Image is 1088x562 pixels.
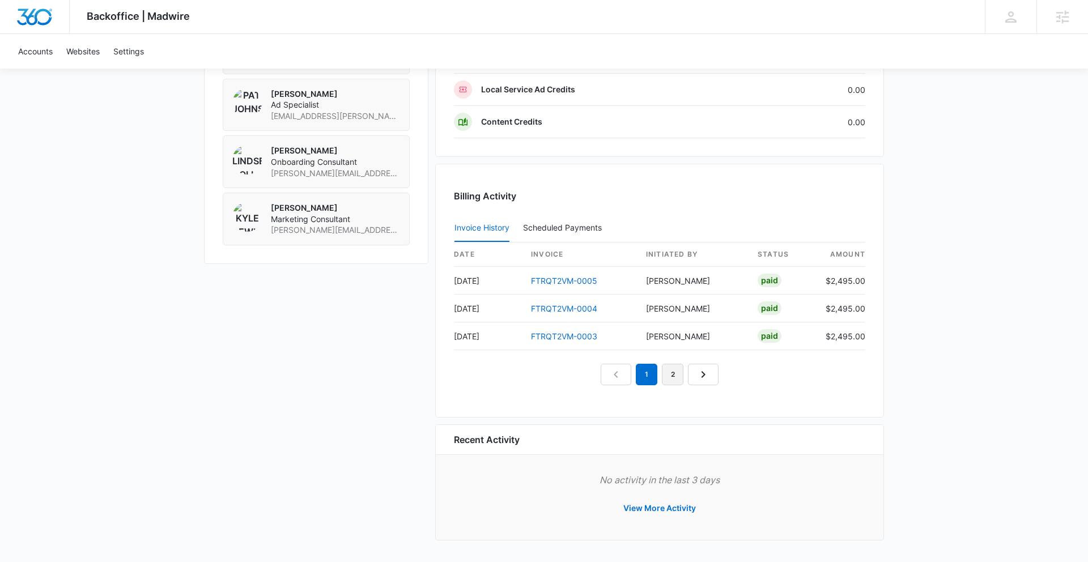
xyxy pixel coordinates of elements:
[637,267,749,295] td: [PERSON_NAME]
[454,267,522,295] td: [DATE]
[87,10,190,22] span: Backoffice | Madwire
[113,66,122,75] img: tab_keywords_by_traffic_grey.svg
[271,168,400,179] span: [PERSON_NAME][EMAIL_ADDRESS][PERSON_NAME][DOMAIN_NAME]
[637,295,749,322] td: [PERSON_NAME]
[531,276,597,286] a: FTRQT2VM-0005
[232,88,262,118] img: Pat Johnson
[745,74,865,106] td: 0.00
[817,295,865,322] td: $2,495.00
[601,364,719,385] nav: Pagination
[637,322,749,350] td: [PERSON_NAME]
[43,67,101,74] div: Domain Overview
[29,29,125,39] div: Domain: [DOMAIN_NAME]
[232,145,262,174] img: Lindsey Collett
[271,145,400,156] p: [PERSON_NAME]
[522,242,637,267] th: invoice
[271,224,400,236] span: [PERSON_NAME][EMAIL_ADDRESS][PERSON_NAME][DOMAIN_NAME]
[758,274,781,287] div: Paid
[454,295,522,322] td: [DATE]
[271,110,400,122] span: [EMAIL_ADDRESS][PERSON_NAME][DOMAIN_NAME]
[271,156,400,168] span: Onboarding Consultant
[688,364,719,385] a: Next Page
[454,473,865,487] p: No activity in the last 3 days
[749,242,817,267] th: status
[481,116,542,127] p: Content Credits
[637,242,749,267] th: Initiated By
[745,106,865,138] td: 0.00
[271,88,400,100] p: [PERSON_NAME]
[271,99,400,110] span: Ad Specialist
[531,331,597,341] a: FTRQT2VM-0003
[817,322,865,350] td: $2,495.00
[636,364,657,385] em: 1
[454,242,522,267] th: date
[758,301,781,315] div: Paid
[125,67,191,74] div: Keywords by Traffic
[454,189,865,203] h3: Billing Activity
[271,214,400,225] span: Marketing Consultant
[612,495,707,522] button: View More Activity
[817,267,865,295] td: $2,495.00
[454,322,522,350] td: [DATE]
[662,364,683,385] a: Page 2
[59,34,107,69] a: Websites
[11,34,59,69] a: Accounts
[454,215,509,242] button: Invoice History
[523,224,606,232] div: Scheduled Payments
[817,242,865,267] th: amount
[18,29,27,39] img: website_grey.svg
[31,66,40,75] img: tab_domain_overview_orange.svg
[32,18,56,27] div: v 4.0.25
[531,304,597,313] a: FTRQT2VM-0004
[454,433,520,446] h6: Recent Activity
[107,34,151,69] a: Settings
[271,202,400,214] p: [PERSON_NAME]
[481,84,575,95] p: Local Service Ad Credits
[232,202,262,232] img: Kyle Lewis
[18,18,27,27] img: logo_orange.svg
[758,329,781,343] div: Paid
